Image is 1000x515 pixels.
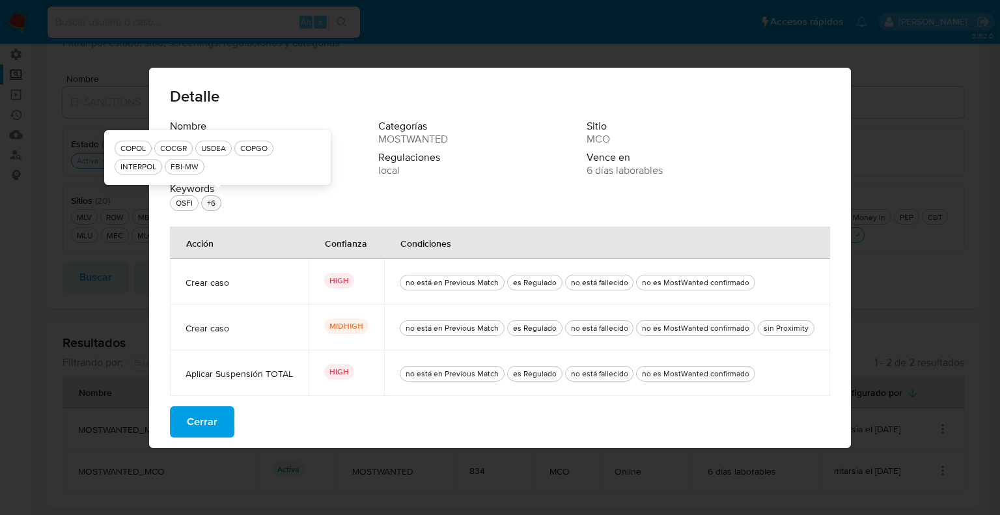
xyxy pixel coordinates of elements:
[168,161,201,173] div: FBI-MW
[118,143,148,154] div: COPOL
[199,143,229,154] div: USDEA
[158,143,189,154] div: COCGR
[118,161,159,173] div: INTERPOL
[238,143,270,154] div: COPGO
